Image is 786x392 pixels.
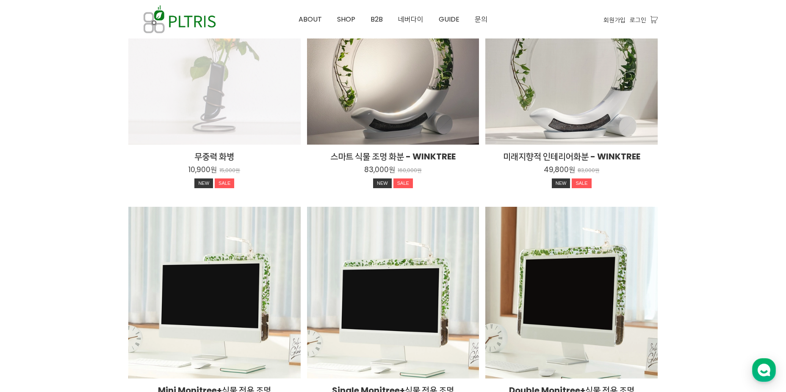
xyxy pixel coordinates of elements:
[544,165,575,174] p: 49,800원
[371,14,383,24] span: B2B
[299,14,322,24] span: ABOUT
[77,281,88,288] span: 대화
[578,167,600,174] p: 83,000원
[109,268,163,289] a: 설정
[329,0,363,38] a: SHOP
[390,0,431,38] a: 네버다이
[337,14,355,24] span: SHOP
[398,14,423,24] span: 네버다이
[128,151,301,192] a: 무중력 화병 10,900원 15,000원 NEWSALE
[485,151,658,162] h2: 미래지향적 인테리어화분 - WINKTREE
[475,14,487,24] span: 문의
[188,165,217,174] p: 10,900원
[485,151,658,192] a: 미래지향적 인테리어화분 - WINKTREE 49,800원 83,000원 NEWSALE
[630,15,646,25] a: 로그인
[431,0,467,38] a: GUIDE
[467,0,495,38] a: 문의
[215,178,234,189] div: SALE
[56,268,109,289] a: 대화
[398,167,422,174] p: 160,000원
[572,178,591,189] div: SALE
[439,14,459,24] span: GUIDE
[307,151,479,192] a: 스마트 식물 조명 화분 - WINKTREE 83,000원 160,000원 NEWSALE
[3,268,56,289] a: 홈
[364,165,395,174] p: 83,000원
[131,281,141,288] span: 설정
[291,0,329,38] a: ABOUT
[393,178,413,189] div: SALE
[128,151,301,162] h2: 무중력 화병
[552,178,570,189] div: NEW
[219,167,240,174] p: 15,000원
[194,178,213,189] div: NEW
[373,178,392,189] div: NEW
[363,0,390,38] a: B2B
[603,15,625,25] a: 회원가입
[307,151,479,162] h2: 스마트 식물 조명 화분 - WINKTREE
[27,281,32,288] span: 홈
